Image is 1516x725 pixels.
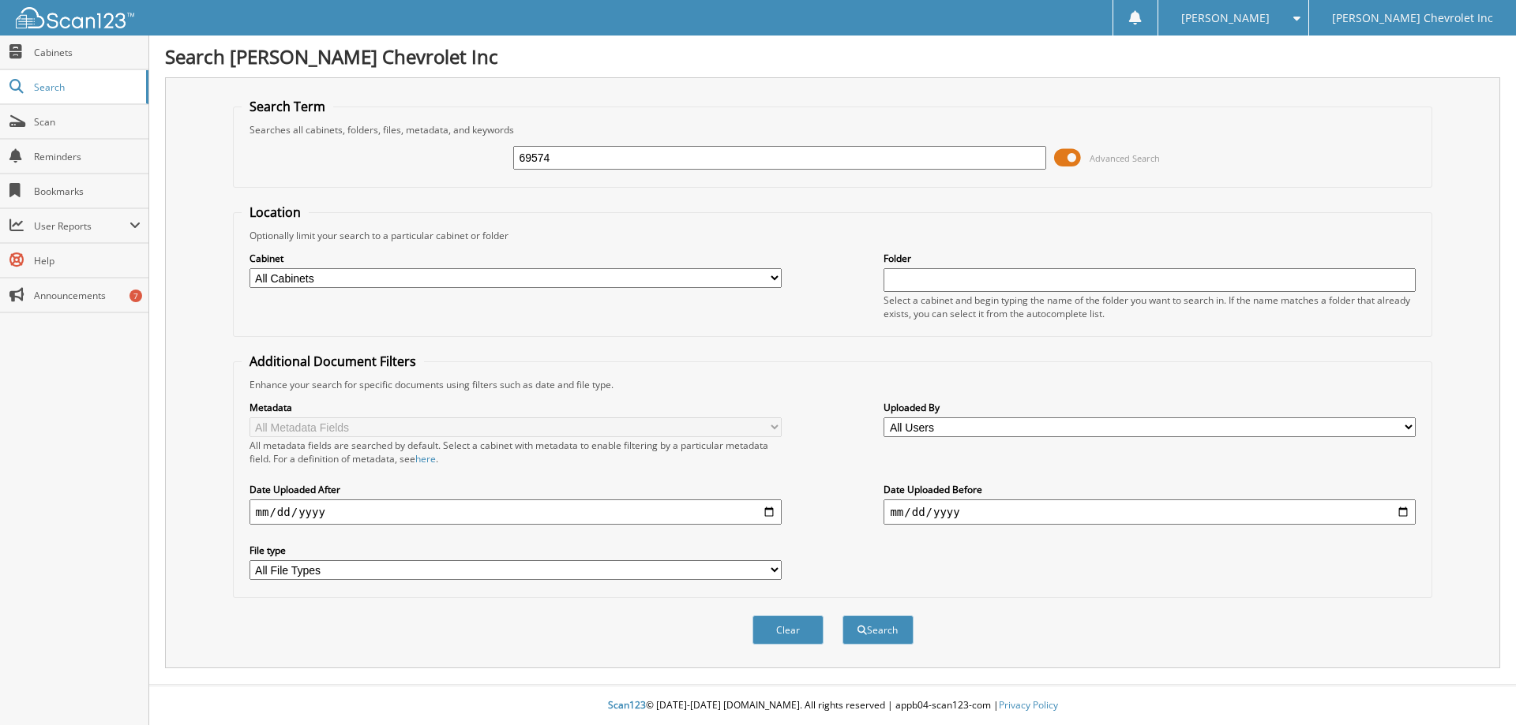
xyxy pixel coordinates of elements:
div: Enhance your search for specific documents using filters such as date and file type. [242,378,1424,391]
label: Cabinet [250,252,782,265]
div: 7 [129,290,142,302]
input: start [250,499,782,525]
a: Privacy Policy [999,698,1058,712]
div: © [DATE]-[DATE] [DOMAIN_NAME]. All rights reserved | appb04-scan123-com | [149,686,1516,725]
div: Select a cabinet and begin typing the name of the folder you want to search in. If the name match... [884,293,1416,320]
span: [PERSON_NAME] Chevrolet Inc [1332,13,1493,23]
div: All metadata fields are searched by default. Select a cabinet with metadata to enable filtering b... [250,439,782,465]
button: Search [842,615,914,645]
h1: Search [PERSON_NAME] Chevrolet Inc [165,43,1500,69]
label: Date Uploaded After [250,483,782,496]
button: Clear [752,615,824,645]
label: Folder [884,252,1416,265]
label: Metadata [250,401,782,414]
span: Scan [34,115,141,129]
span: Help [34,254,141,267]
input: end [884,499,1416,525]
span: User Reports [34,219,129,233]
span: Bookmarks [34,185,141,198]
legend: Additional Document Filters [242,353,424,370]
img: scan123-logo-white.svg [16,7,134,28]
a: here [415,452,436,465]
legend: Search Term [242,98,333,115]
label: Date Uploaded Before [884,483,1416,496]
label: File type [250,544,782,557]
span: [PERSON_NAME] [1181,13,1270,23]
span: Reminders [34,150,141,163]
span: Advanced Search [1090,152,1160,164]
span: Search [34,80,138,94]
span: Announcements [34,289,141,302]
div: Searches all cabinets, folders, files, metadata, and keywords [242,123,1424,136]
div: Optionally limit your search to a particular cabinet or folder [242,229,1424,242]
span: Cabinets [34,46,141,59]
span: Scan123 [608,698,646,712]
label: Uploaded By [884,401,1416,414]
legend: Location [242,204,309,221]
